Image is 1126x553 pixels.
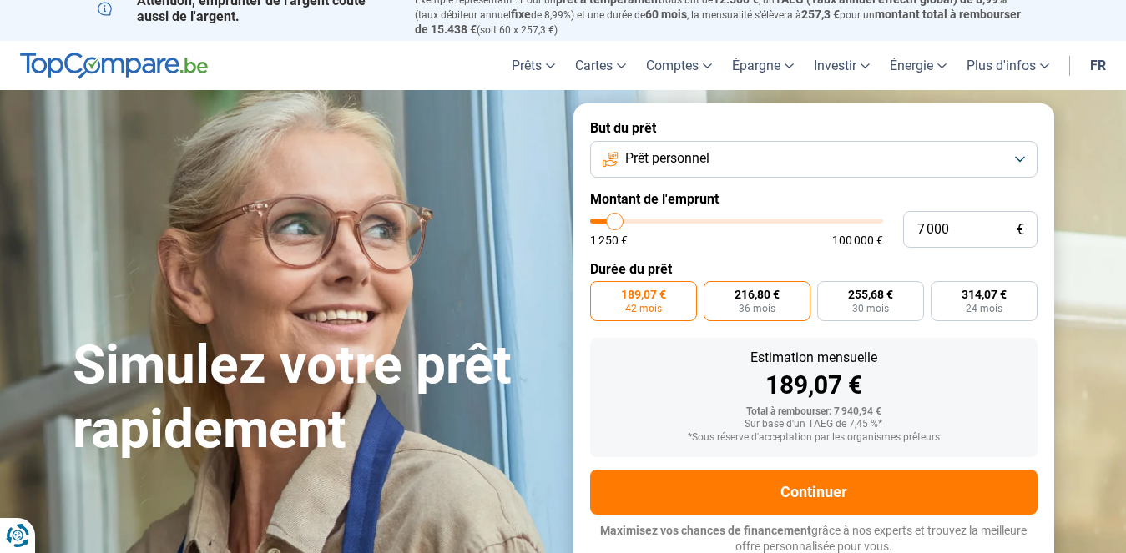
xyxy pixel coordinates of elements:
[502,41,565,90] a: Prêts
[511,8,531,21] span: fixe
[590,261,1038,277] label: Durée du prêt
[801,8,840,21] span: 257,3 €
[73,334,553,462] h1: Simulez votre prêt rapidement
[590,191,1038,207] label: Montant de l'emprunt
[590,120,1038,136] label: But du prêt
[621,289,666,300] span: 189,07 €
[966,304,1002,314] span: 24 mois
[636,41,722,90] a: Comptes
[603,432,1024,444] div: *Sous réserve d'acceptation par les organismes prêteurs
[603,406,1024,418] div: Total à rembourser: 7 940,94 €
[20,53,208,79] img: TopCompare
[848,289,893,300] span: 255,68 €
[565,41,636,90] a: Cartes
[415,8,1021,36] span: montant total à rembourser de 15.438 €
[1017,223,1024,237] span: €
[962,289,1007,300] span: 314,07 €
[722,41,804,90] a: Épargne
[804,41,880,90] a: Investir
[832,234,883,246] span: 100 000 €
[603,373,1024,398] div: 189,07 €
[590,141,1038,178] button: Prêt personnel
[603,351,1024,364] div: Estimation mensuelle
[1080,41,1116,90] a: fr
[645,8,687,21] span: 60 mois
[590,234,628,246] span: 1 250 €
[625,304,662,314] span: 42 mois
[735,289,780,300] span: 216,80 €
[590,470,1038,515] button: Continuer
[852,304,889,314] span: 30 mois
[739,304,775,314] span: 36 mois
[600,524,811,537] span: Maximisez vos chances de financement
[625,149,709,168] span: Prêt personnel
[957,41,1059,90] a: Plus d'infos
[603,419,1024,430] div: Sur base d'un TAEG de 7,45 %*
[880,41,957,90] a: Énergie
